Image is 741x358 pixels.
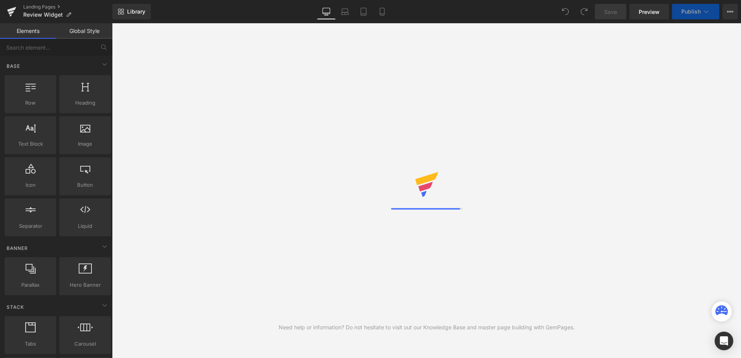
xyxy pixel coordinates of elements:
a: Preview [629,4,669,19]
span: Stack [6,303,25,311]
span: Separator [7,222,54,230]
span: Image [62,140,109,148]
a: New Library [112,4,151,19]
span: Library [127,8,145,15]
span: Text Block [7,140,54,148]
span: Tabs [7,340,54,348]
span: Icon [7,181,54,189]
span: Carousel [62,340,109,348]
span: Preview [639,8,660,16]
span: Review Widget [23,12,63,18]
a: Desktop [317,4,336,19]
span: Row [7,99,54,107]
button: More [722,4,738,19]
a: Global Style [56,23,112,39]
a: Landing Pages [23,4,112,10]
span: Publish [681,9,701,15]
span: Parallax [7,281,54,289]
button: Publish [672,4,719,19]
div: Open Intercom Messenger [715,332,733,350]
button: Undo [558,4,573,19]
a: Tablet [354,4,373,19]
div: Need help or information? Do not hesitate to visit out our Knowledge Base and master page buildin... [279,323,575,332]
span: Banner [6,244,29,252]
span: Save [604,8,617,16]
span: Base [6,62,21,70]
a: Laptop [336,4,354,19]
span: Liquid [62,222,109,230]
span: Button [62,181,109,189]
span: Heading [62,99,109,107]
span: Hero Banner [62,281,109,289]
a: Mobile [373,4,391,19]
button: Redo [576,4,592,19]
